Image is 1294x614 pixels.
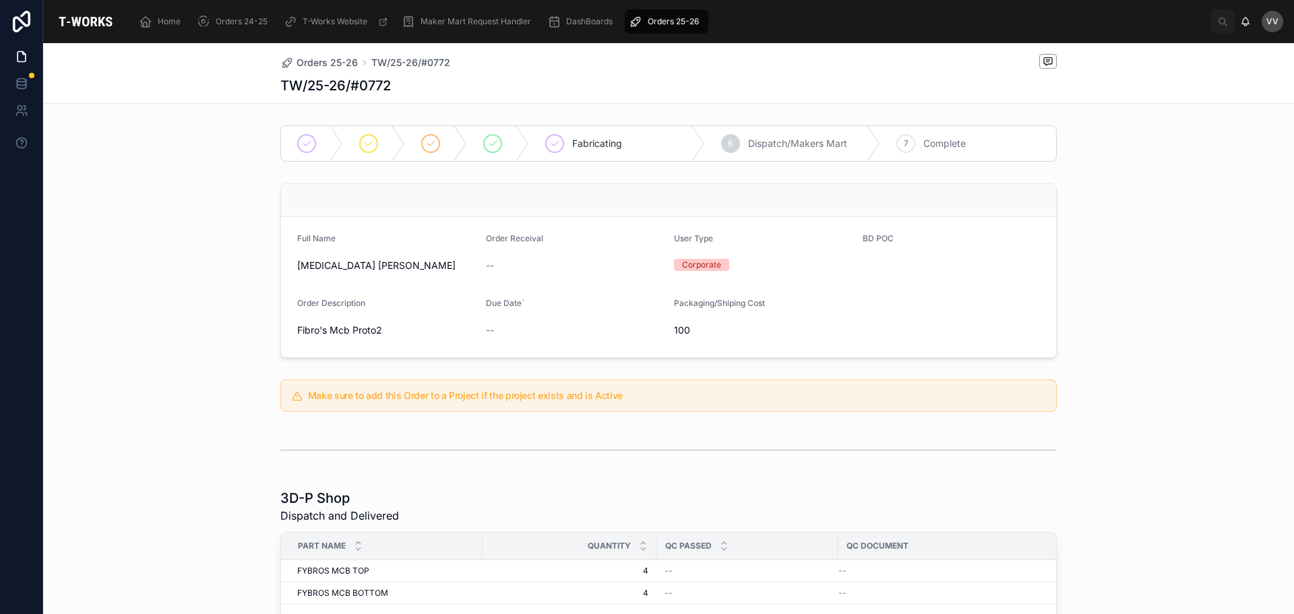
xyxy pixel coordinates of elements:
span: Home [158,16,181,27]
div: Corporate [682,259,721,271]
span: Orders 25-26 [648,16,699,27]
span: 4 [491,588,648,598]
h5: Make sure to add this Order to a Project if the project exists and is Active [308,391,1045,400]
span: QC Passed [665,541,712,551]
span: Maker Mart Request Handler [421,16,531,27]
span: Part Name [298,541,346,551]
span: User Type [674,233,713,243]
span: [MEDICAL_DATA] [PERSON_NAME] [297,259,475,272]
span: QC Document [846,541,908,551]
a: Orders 25-26 [625,9,708,34]
span: DashBoards [566,16,613,27]
span: VV [1266,16,1278,27]
span: Order Receival [486,233,543,243]
span: Orders 25-26 [297,56,358,69]
a: TW/25-26/#0772 [371,56,450,69]
span: Packaging/Shiping Cost [674,298,765,308]
a: Orders 25-26 [280,56,358,69]
span: Dispatch and Delivered [280,508,399,524]
span: -- [665,565,673,576]
span: Fibro's Mcb Proto2 [297,324,475,337]
span: Fabricating [572,137,622,150]
span: -- [486,259,494,272]
span: -- [665,588,673,598]
span: Full Name [297,233,336,243]
span: -- [486,324,494,337]
span: -- [838,588,846,598]
span: Order Description [297,298,365,308]
a: Home [135,9,190,34]
span: FYBROS MCB BOTTOM [297,588,388,598]
span: Orders 24-25 [216,16,268,27]
a: T-Works Website [280,9,395,34]
span: 7 [904,138,908,149]
span: Due Date` [486,298,524,308]
span: BD POC [863,233,894,243]
span: Quantity [588,541,631,551]
span: 6 [728,138,733,149]
span: -- [838,565,846,576]
a: Maker Mart Request Handler [398,9,541,34]
img: App logo [54,11,117,32]
span: Complete [923,137,966,150]
span: 100 [674,324,852,337]
h1: 3D-P Shop [280,489,399,508]
h1: TW/25-26/#0772 [280,76,391,95]
span: 4 [491,565,648,576]
span: T-Works Website [303,16,367,27]
a: DashBoards [543,9,622,34]
a: Orders 24-25 [193,9,277,34]
span: FYBROS MCB TOP [297,565,369,576]
span: Dispatch/Makers Mart [748,137,847,150]
div: scrollable content [128,7,1210,36]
